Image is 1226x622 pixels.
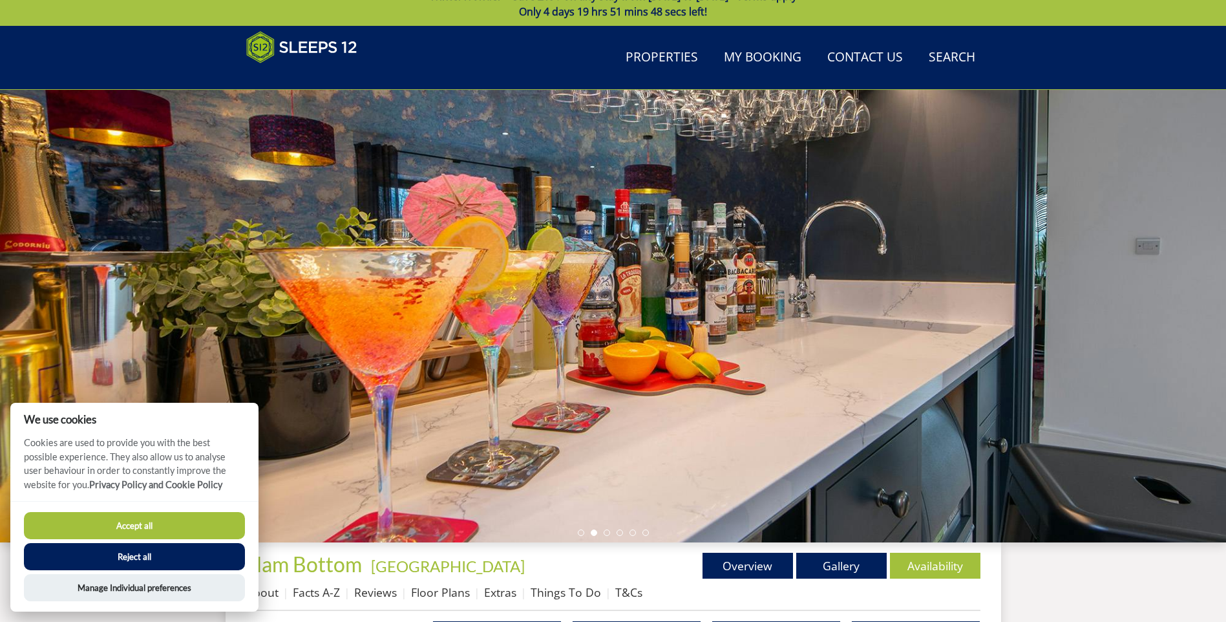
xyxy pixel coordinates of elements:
a: About [246,584,279,600]
a: [GEOGRAPHIC_DATA] [371,557,525,575]
img: Sleeps 12 [246,31,357,63]
a: Facts A-Z [293,584,340,600]
a: Privacy Policy and Cookie Policy [89,479,222,490]
span: Ham Bottom [246,552,362,577]
a: Floor Plans [411,584,470,600]
button: Reject all [24,543,245,570]
h2: We use cookies [10,413,259,425]
a: Extras [484,584,516,600]
p: Cookies are used to provide you with the best possible experience. They also allow us to analyse ... [10,436,259,501]
a: Ham Bottom [246,552,366,577]
a: Things To Do [531,584,601,600]
a: Reviews [354,584,397,600]
button: Accept all [24,512,245,539]
a: Search [924,43,980,72]
a: T&Cs [615,584,642,600]
a: Availability [890,553,980,579]
span: Only 4 days 19 hrs 51 mins 48 secs left! [519,5,707,19]
button: Manage Individual preferences [24,574,245,601]
a: Gallery [796,553,887,579]
iframe: Customer reviews powered by Trustpilot [240,71,375,82]
a: Overview [703,553,793,579]
a: Properties [620,43,703,72]
a: Contact Us [822,43,908,72]
span: - [366,557,525,575]
a: My Booking [719,43,807,72]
